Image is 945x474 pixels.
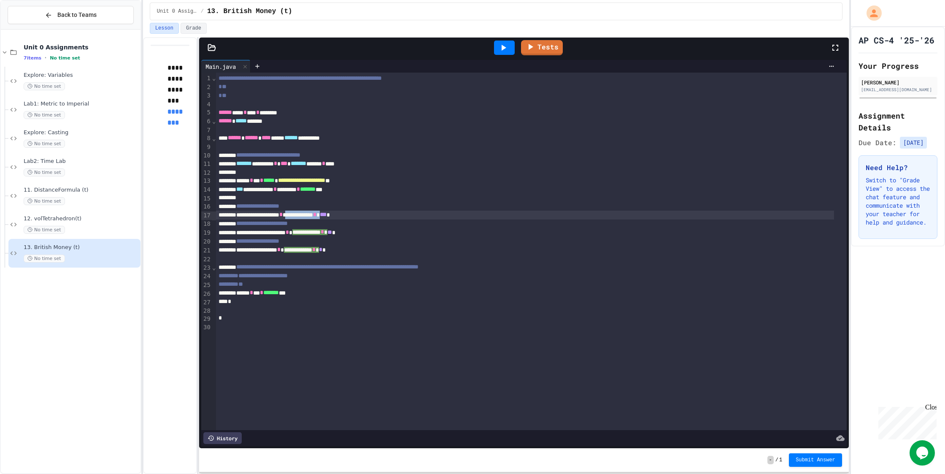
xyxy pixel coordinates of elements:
h1: AP CS-4 '25-'26 [859,34,934,46]
span: 11. DistanceFormula (t) [24,187,139,194]
span: 7 items [24,55,41,61]
a: Tests [521,40,563,55]
div: 1 [201,74,212,83]
div: 17 [201,211,212,220]
iframe: chat widget [875,404,937,439]
div: 21 [201,246,212,255]
div: 19 [201,229,212,238]
span: / [201,8,204,15]
span: Lab1: Metric to Imperial [24,100,139,108]
div: 8 [201,134,212,143]
span: Fold line [212,264,216,271]
span: No time set [24,226,65,234]
div: 15 [201,195,212,203]
span: Explore: Casting [24,129,139,136]
h3: Need Help? [866,163,930,173]
span: 12. volTetrahedron(t) [24,215,139,222]
span: Back to Teams [57,11,97,19]
div: 27 [201,298,212,307]
div: 28 [201,307,212,315]
div: My Account [858,3,884,23]
p: Switch to "Grade View" to access the chat feature and communicate with your teacher for help and ... [866,176,930,227]
div: 10 [201,152,212,160]
span: 1 [779,457,782,463]
span: Explore: Variables [24,72,139,79]
span: No time set [50,55,80,61]
span: Submit Answer [796,457,835,463]
div: 12 [201,169,212,177]
span: No time set [24,111,65,119]
div: 11 [201,160,212,169]
h2: Your Progress [859,60,937,72]
span: No time set [24,255,65,263]
div: 7 [201,126,212,135]
span: Fold line [212,135,216,142]
span: Due Date: [859,138,896,148]
button: Submit Answer [789,453,842,467]
span: No time set [24,197,65,205]
button: Grade [181,23,207,34]
span: 13. British Money (t) [207,6,292,16]
span: 13. British Money (t) [24,244,139,251]
div: 4 [201,100,212,109]
div: Main.java [201,62,240,71]
span: Fold line [212,118,216,125]
span: Unit 0 Assignments [157,8,197,15]
span: No time set [24,82,65,90]
span: Unit 0 Assignments [24,43,139,51]
div: Main.java [201,60,251,73]
div: 6 [201,117,212,126]
div: 14 [201,186,212,195]
span: Lab2: Time Lab [24,158,139,165]
div: 9 [201,143,212,152]
span: / [775,457,778,463]
span: [DATE] [900,137,927,149]
div: 5 [201,108,212,117]
div: Chat with us now!Close [3,3,58,54]
div: History [203,432,242,444]
div: 29 [201,315,212,323]
div: 22 [201,255,212,264]
div: [EMAIL_ADDRESS][DOMAIN_NAME] [861,87,935,93]
div: [PERSON_NAME] [861,79,935,86]
div: 20 [201,238,212,246]
iframe: chat widget [910,440,937,466]
div: 24 [201,272,212,281]
div: 18 [201,220,212,229]
h2: Assignment Details [859,110,937,133]
button: Lesson [150,23,179,34]
span: - [767,456,774,464]
span: • [45,54,46,61]
span: No time set [24,140,65,148]
div: 25 [201,281,212,290]
div: 13 [201,177,212,186]
span: Fold line [212,75,216,81]
span: No time set [24,168,65,176]
div: 3 [201,92,212,100]
div: 30 [201,323,212,332]
div: 23 [201,264,212,273]
div: 26 [201,290,212,299]
div: 2 [201,83,212,92]
button: Back to Teams [8,6,134,24]
div: 16 [201,203,212,211]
